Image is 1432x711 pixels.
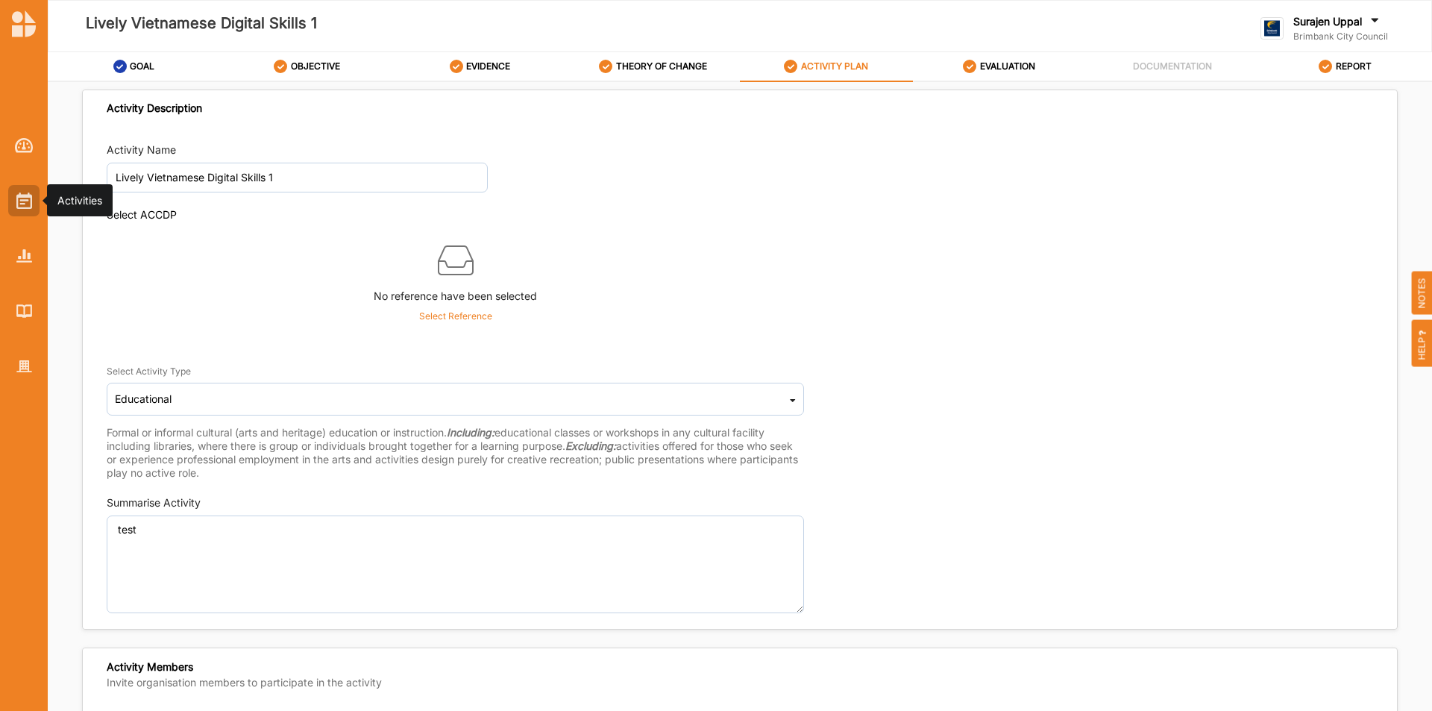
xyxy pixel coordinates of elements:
[1260,17,1284,40] img: logo
[15,138,34,153] img: Dashboard
[12,10,36,37] img: logo
[8,185,40,216] a: Activities
[107,495,201,510] div: Summarise Activity
[107,426,804,480] div: Formal or informal cultural (arts and heritage) education or instruction. educational classes or ...
[86,11,317,36] label: Lively Vietnamese Digital Skills 1
[107,660,382,692] div: Activity Members
[107,366,191,378] div: Select Activity Type
[107,101,202,115] div: Activity Description
[130,60,154,72] label: GOAL
[1336,60,1372,72] label: REPORT
[8,240,40,272] a: Reports
[565,439,616,452] em: Excluding:
[8,130,40,161] a: Dashboard
[291,60,340,72] label: OBJECTIVE
[1293,31,1388,43] label: Brimbank City Council
[16,360,32,373] img: Organisation
[107,208,177,222] div: Select ACCDP
[107,676,382,689] label: Invite organisation members to participate in the activity
[374,278,537,304] label: No reference have been selected
[980,60,1035,72] label: EVALUATION
[107,142,176,157] div: Activity Name
[466,60,510,72] label: EVIDENCE
[107,516,804,613] textarea: test
[801,60,868,72] label: ACTIVITY PLAN
[8,351,40,382] a: Organisation
[16,304,32,317] img: Library
[419,310,492,323] p: Select Reference
[115,394,172,404] div: Educational
[16,192,32,209] img: Activities
[447,426,494,439] em: Including:
[1293,15,1362,28] label: Surajen Uppal
[438,242,474,278] img: box
[8,295,40,327] a: Library
[616,60,707,72] label: THEORY OF CHANGE
[16,249,32,262] img: Reports
[1133,60,1212,72] label: DOCUMENTATION
[57,193,102,208] div: Activities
